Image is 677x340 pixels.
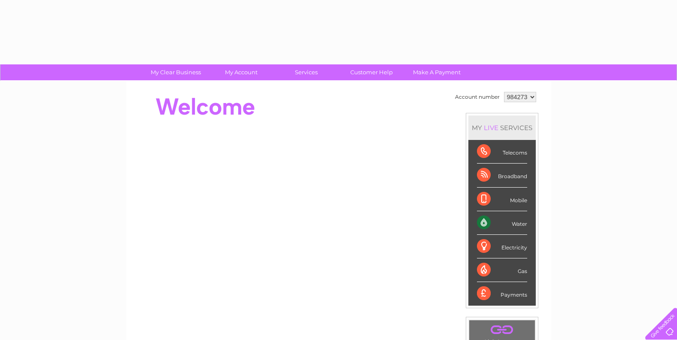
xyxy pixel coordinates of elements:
[477,164,527,187] div: Broadband
[401,64,472,80] a: Make A Payment
[477,282,527,305] div: Payments
[477,188,527,211] div: Mobile
[336,64,407,80] a: Customer Help
[453,90,502,104] td: Account number
[477,235,527,258] div: Electricity
[471,322,533,337] a: .
[468,115,536,140] div: MY SERVICES
[206,64,276,80] a: My Account
[271,64,342,80] a: Services
[140,64,211,80] a: My Clear Business
[482,124,500,132] div: LIVE
[477,140,527,164] div: Telecoms
[477,211,527,235] div: Water
[477,258,527,282] div: Gas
